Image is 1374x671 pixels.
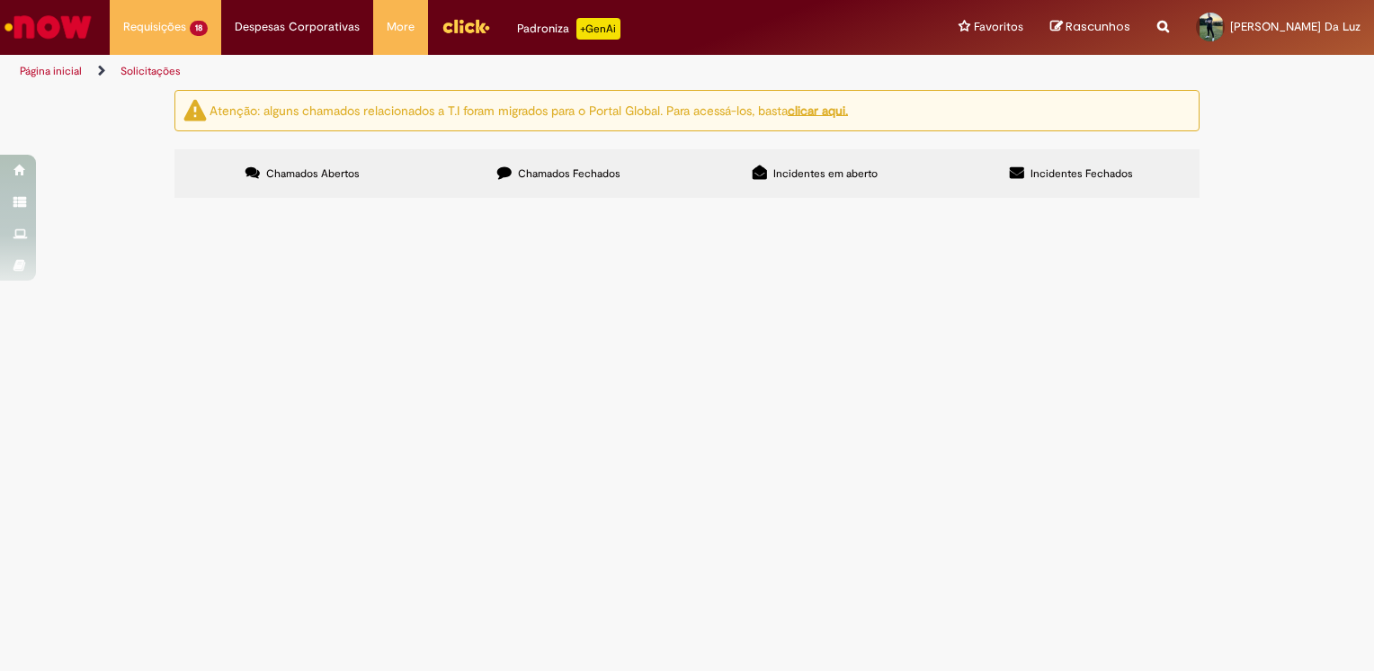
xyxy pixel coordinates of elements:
img: click_logo_yellow_360x200.png [442,13,490,40]
span: Incidentes Fechados [1030,166,1133,181]
p: +GenAi [576,18,620,40]
span: Rascunhos [1066,18,1130,35]
span: Chamados Abertos [266,166,360,181]
span: Requisições [123,18,186,36]
span: Chamados Fechados [518,166,620,181]
ul: Trilhas de página [13,55,903,88]
img: ServiceNow [2,9,94,45]
a: Rascunhos [1050,19,1130,36]
a: Página inicial [20,64,82,78]
span: Favoritos [974,18,1023,36]
a: clicar aqui. [788,102,848,118]
span: Despesas Corporativas [235,18,360,36]
div: Padroniza [517,18,620,40]
span: More [387,18,415,36]
span: [PERSON_NAME] Da Luz [1230,19,1361,34]
span: Incidentes em aberto [773,166,878,181]
ng-bind-html: Atenção: alguns chamados relacionados a T.I foram migrados para o Portal Global. Para acessá-los,... [210,102,848,118]
span: 18 [190,21,208,36]
a: Solicitações [120,64,181,78]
